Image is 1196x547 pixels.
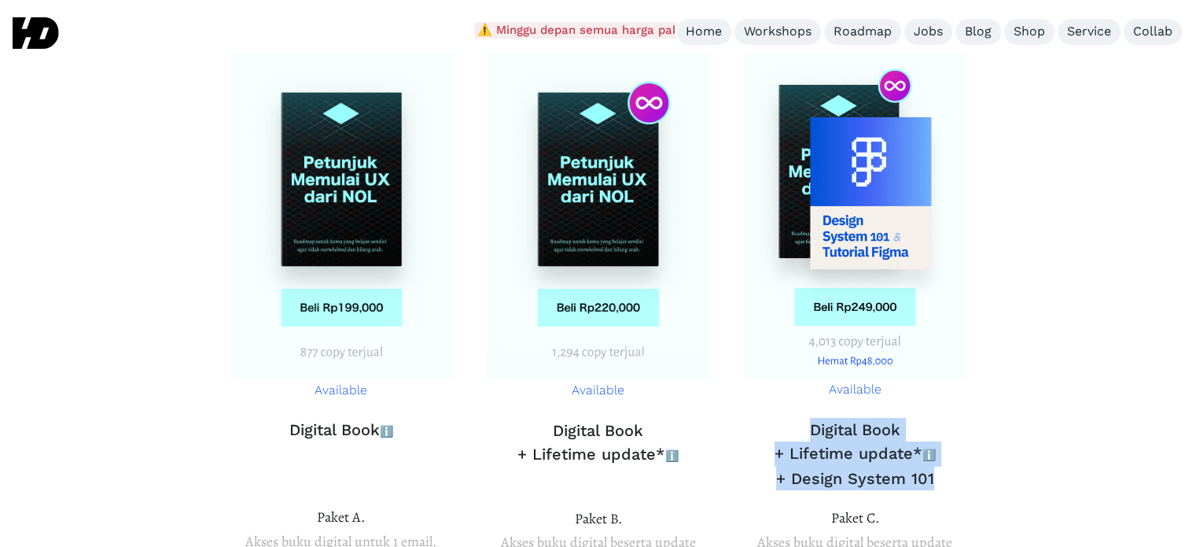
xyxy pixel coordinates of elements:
p: Available [486,379,710,402]
div: Roadmap [834,24,892,40]
a: Collab [1124,19,1182,45]
div: Collab [1133,24,1172,40]
a: Roadmap [824,19,901,45]
span: ⚠️ Minggu depan semua harga paket naik [474,22,723,39]
a: Available [742,51,968,402]
span: Paket A. [317,508,365,527]
h3: Digital Book + Lifetime update* + Design System 101 [742,418,968,490]
a: Available [229,51,454,403]
a: Service [1058,19,1121,45]
img: harga buku petunjuk memulai ux dari nol paket b [486,52,710,379]
div: Shop [1014,24,1045,40]
a: Jobs [904,19,952,45]
a: Blog [955,19,1001,45]
span: ℹ️ [380,425,393,438]
div: Jobs [914,24,943,40]
a: Home [676,19,731,45]
a: Available [485,51,711,403]
img: harga buku petunjuk memulai ux dari nol paket c [230,52,454,379]
span: ℹ️ [922,449,936,461]
a: Shop [1004,19,1054,45]
div: Blog [965,24,992,40]
span: Paket B. [574,509,621,528]
div: Workshops [744,24,811,40]
span: ℹ️ [665,449,679,462]
span: Paket C. [831,508,879,527]
div: Service [1067,24,1111,40]
div: Home [686,24,722,40]
p: Available [230,379,454,402]
h3: Digital Book [229,418,454,443]
h3: Digital Book + Lifetime update* [485,419,711,468]
a: Workshops [734,19,821,45]
p: Available [743,379,967,401]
